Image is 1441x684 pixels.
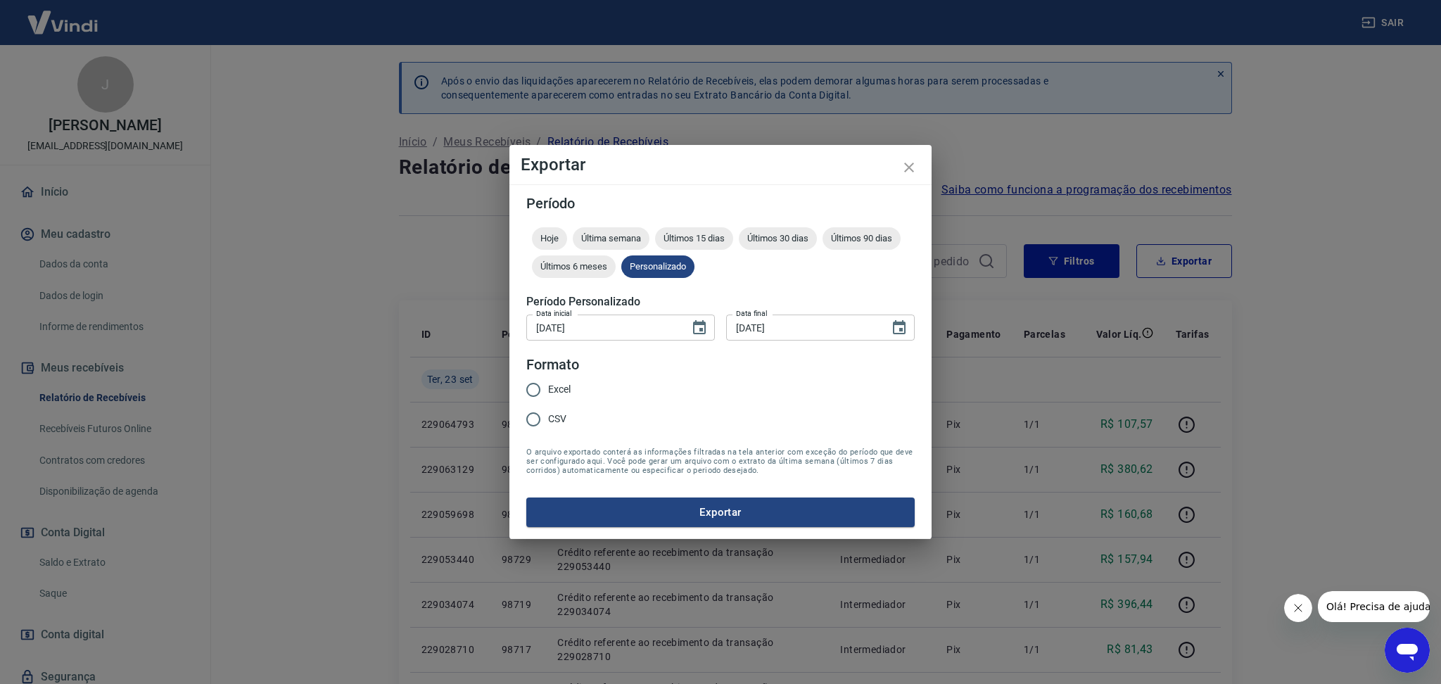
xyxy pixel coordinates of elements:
[526,448,915,475] span: O arquivo exportado conterá as informações filtradas na tela anterior com exceção do período que ...
[885,314,913,342] button: Choose date, selected date is 23 de set de 2025
[573,233,649,243] span: Última semana
[1385,628,1430,673] iframe: Botão para abrir a janela de mensagens
[1284,594,1312,622] iframe: Fechar mensagem
[655,233,733,243] span: Últimos 15 dias
[536,308,572,319] label: Data inicial
[1318,591,1430,622] iframe: Mensagem da empresa
[726,315,880,341] input: DD/MM/YYYY
[532,261,616,272] span: Últimos 6 meses
[655,227,733,250] div: Últimos 15 dias
[548,382,571,397] span: Excel
[823,227,901,250] div: Últimos 90 dias
[573,227,649,250] div: Última semana
[8,10,118,21] span: Olá! Precisa de ajuda?
[823,233,901,243] span: Últimos 90 dias
[739,233,817,243] span: Últimos 30 dias
[526,498,915,527] button: Exportar
[532,233,567,243] span: Hoje
[685,314,713,342] button: Choose date, selected date is 23 de set de 2025
[548,412,566,426] span: CSV
[892,151,926,184] button: close
[526,355,579,375] legend: Formato
[526,196,915,210] h5: Período
[736,308,768,319] label: Data final
[521,156,920,173] h4: Exportar
[621,261,694,272] span: Personalizado
[532,227,567,250] div: Hoje
[526,315,680,341] input: DD/MM/YYYY
[621,255,694,278] div: Personalizado
[526,295,915,309] h5: Período Personalizado
[532,255,616,278] div: Últimos 6 meses
[739,227,817,250] div: Últimos 30 dias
